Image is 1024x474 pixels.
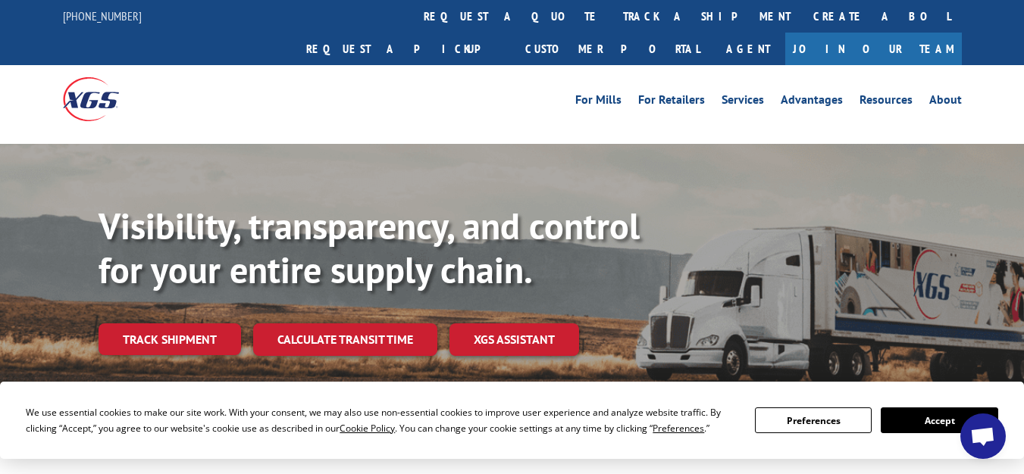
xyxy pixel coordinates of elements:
[26,404,737,436] div: We use essential cookies to make our site work. With your consent, we may also use non-essential ...
[960,413,1006,459] div: Open chat
[638,94,705,111] a: For Retailers
[253,323,437,356] a: Calculate transit time
[929,94,962,111] a: About
[755,407,872,433] button: Preferences
[653,422,704,435] span: Preferences
[781,94,843,111] a: Advantages
[785,33,962,65] a: Join Our Team
[99,202,640,293] b: Visibility, transparency, and control for your entire supply chain.
[340,422,395,435] span: Cookie Policy
[99,323,241,355] a: Track shipment
[514,33,711,65] a: Customer Portal
[295,33,514,65] a: Request a pickup
[722,94,764,111] a: Services
[63,8,142,23] a: [PHONE_NUMBER]
[860,94,913,111] a: Resources
[881,407,997,433] button: Accept
[711,33,785,65] a: Agent
[575,94,622,111] a: For Mills
[449,323,579,356] a: XGS ASSISTANT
